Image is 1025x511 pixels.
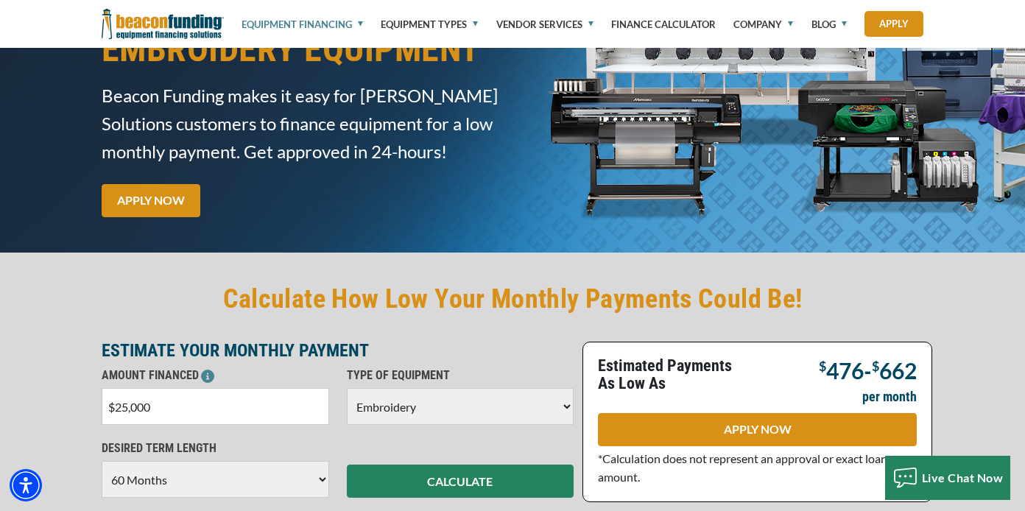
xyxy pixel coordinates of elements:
[38,38,162,50] div: Domain: [DOMAIN_NAME]
[10,469,42,501] div: Accessibility Menu
[102,342,574,359] p: ESTIMATE YOUR MONTHLY PAYMENT
[598,357,749,392] p: Estimated Payments As Low As
[922,471,1004,484] span: Live Chat Now
[102,388,329,425] input: $
[102,282,923,316] h2: Calculate How Low Your Monthly Payments Could Be!
[598,413,917,446] a: APPLY NOW
[24,38,35,50] img: website_grey.svg
[102,82,504,166] span: Beacon Funding makes it easy for [PERSON_NAME] Solutions customers to finance equipment for a low...
[885,456,1011,500] button: Live Chat Now
[819,358,826,374] span: $
[102,184,200,217] a: APPLY NOW
[102,440,329,457] p: DESIRED TERM LENGTH
[862,388,917,406] p: per month
[347,465,574,498] button: CALCULATE
[147,93,158,105] img: tab_keywords_by_traffic_grey.svg
[102,28,504,71] span: EMBROIDERY EQUIPMENT
[879,357,917,384] span: 662
[864,11,923,37] a: Apply
[41,24,72,35] div: v 4.0.25
[102,367,329,384] p: AMOUNT FINANCED
[347,367,574,384] p: TYPE OF EQUIPMENT
[163,94,248,104] div: Keywords by Traffic
[598,451,887,484] span: *Calculation does not represent an approval or exact loan amount.
[24,24,35,35] img: logo_orange.svg
[40,93,52,105] img: tab_domain_overview_orange.svg
[872,358,879,374] span: $
[819,357,917,381] p: -
[826,357,864,384] span: 476
[56,94,132,104] div: Domain Overview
